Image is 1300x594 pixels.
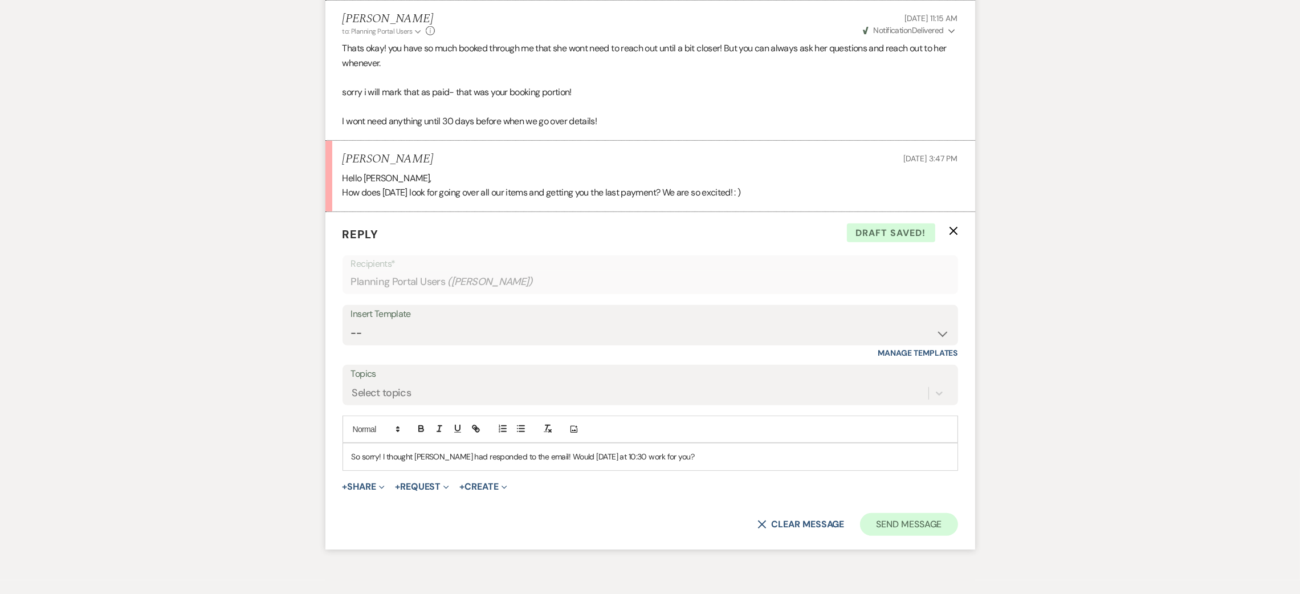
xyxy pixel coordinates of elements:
[343,26,423,36] button: to: Planning Portal Users
[343,12,435,26] h5: [PERSON_NAME]
[395,482,400,491] span: +
[343,227,379,242] span: Reply
[351,366,949,383] label: Topics
[863,25,944,35] span: Delivered
[459,482,507,491] button: Create
[343,85,958,100] p: sorry i will mark that as paid- that was your booking portion!
[903,153,957,164] span: [DATE] 3:47 PM
[343,27,413,36] span: to: Planning Portal Users
[343,152,433,166] h5: [PERSON_NAME]
[878,348,958,358] a: Manage Templates
[351,257,949,271] p: Recipients*
[343,41,958,70] p: Thats okay! you have so much booked through me that she wont need to reach out until a bit closer...
[343,171,958,186] p: Hello [PERSON_NAME],
[861,25,957,36] button: NotificationDelivered
[343,482,385,491] button: Share
[343,114,958,129] p: I wont need anything until 30 days before when we go over details!
[757,520,844,529] button: Clear message
[352,450,949,463] p: So sorry! I thought [PERSON_NAME] had responded to the email! Would [DATE] at 10:30 work for you?
[860,513,957,536] button: Send Message
[395,482,449,491] button: Request
[873,25,911,35] span: Notification
[459,482,464,491] span: +
[447,274,533,290] span: ( [PERSON_NAME] )
[351,271,949,293] div: Planning Portal Users
[343,482,348,491] span: +
[847,223,935,243] span: Draft saved!
[351,306,949,323] div: Insert Template
[905,13,958,23] span: [DATE] 11:15 AM
[352,386,411,401] div: Select topics
[343,185,958,200] p: How does [DATE] look for going over all our items and getting you the last payment? We are so exc...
